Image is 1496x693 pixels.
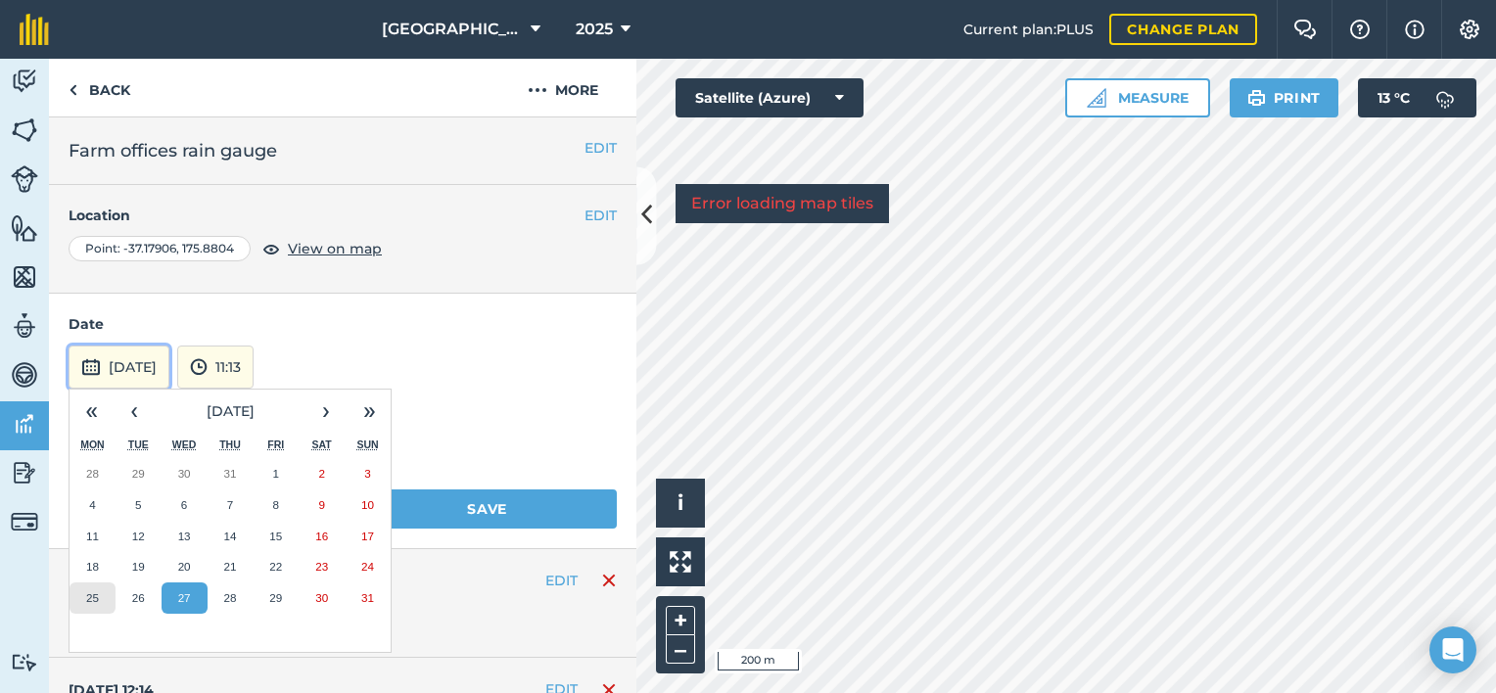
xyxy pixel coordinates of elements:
[20,14,49,45] img: fieldmargin Logo
[304,390,348,433] button: ›
[382,18,523,41] span: [GEOGRAPHIC_DATA]
[299,582,345,614] button: August 30, 2025
[135,498,141,511] abbr: August 5, 2025
[963,19,1094,40] span: Current plan : PLUS
[162,551,208,582] button: August 20, 2025
[1065,78,1210,117] button: Measure
[253,582,299,614] button: August 29, 2025
[86,530,99,542] abbr: August 11, 2025
[178,591,191,604] abbr: August 27, 2025
[1358,78,1476,117] button: 13 °C
[132,467,145,480] abbr: July 29, 2025
[156,390,304,433] button: [DATE]
[584,137,617,159] button: EDIT
[80,439,105,450] abbr: Monday
[86,591,99,604] abbr: August 25, 2025
[208,458,254,489] button: July 31, 2025
[356,439,378,450] abbr: Sunday
[576,18,613,41] span: 2025
[345,458,391,489] button: August 3, 2025
[656,479,705,528] button: i
[113,390,156,433] button: ‹
[11,262,38,292] img: svg+xml;base64,PHN2ZyB4bWxucz0iaHR0cDovL3d3dy53My5vcmcvMjAwMC9zdmciIHdpZHRoPSI1NiIgaGVpZ2h0PSI2MC...
[219,439,241,450] abbr: Thursday
[181,498,187,511] abbr: August 6, 2025
[132,591,145,604] abbr: August 26, 2025
[318,498,324,511] abbr: August 9, 2025
[299,521,345,552] button: August 16, 2025
[116,489,162,521] button: August 5, 2025
[70,551,116,582] button: August 18, 2025
[345,551,391,582] button: August 24, 2025
[11,311,38,341] img: svg+xml;base64,PD94bWwgdmVyc2lvbj0iMS4wIiBlbmNvZGluZz0idXRmLTgiPz4KPCEtLSBHZW5lcmF0b3I6IEFkb2JlIE...
[132,530,145,542] abbr: August 12, 2025
[361,530,374,542] abbr: August 17, 2025
[128,439,149,450] abbr: Tuesday
[315,591,328,604] abbr: August 30, 2025
[666,606,695,635] button: +
[69,78,77,102] img: svg+xml;base64,PHN2ZyB4bWxucz0iaHR0cDovL3d3dy53My5vcmcvMjAwMC9zdmciIHdpZHRoPSI5IiBoZWlnaHQ9IjI0Ii...
[162,582,208,614] button: August 27, 2025
[528,78,547,102] img: svg+xml;base64,PHN2ZyB4bWxucz0iaHR0cDovL3d3dy53My5vcmcvMjAwMC9zdmciIHdpZHRoPSIyMCIgaGVpZ2h0PSIyNC...
[178,530,191,542] abbr: August 13, 2025
[116,458,162,489] button: July 29, 2025
[1426,78,1465,117] img: svg+xml;base64,PD94bWwgdmVyc2lvbj0iMS4wIiBlbmNvZGluZz0idXRmLTgiPz4KPCEtLSBHZW5lcmF0b3I6IEFkb2JlIE...
[116,551,162,582] button: August 19, 2025
[364,467,370,480] abbr: August 3, 2025
[357,489,617,529] button: Save
[11,508,38,535] img: svg+xml;base64,PD94bWwgdmVyc2lvbj0iMS4wIiBlbmNvZGluZz0idXRmLTgiPz4KPCEtLSBHZW5lcmF0b3I6IEFkb2JlIE...
[1293,20,1317,39] img: Two speech bubbles overlapping with the left bubble in the forefront
[253,458,299,489] button: August 1, 2025
[223,530,236,542] abbr: August 14, 2025
[70,390,113,433] button: «
[666,635,695,664] button: –
[361,591,374,604] abbr: August 31, 2025
[132,560,145,573] abbr: August 19, 2025
[208,521,254,552] button: August 14, 2025
[208,551,254,582] button: August 21, 2025
[269,560,282,573] abbr: August 22, 2025
[172,439,197,450] abbr: Wednesday
[361,498,374,511] abbr: August 10, 2025
[86,467,99,480] abbr: July 28, 2025
[584,205,617,226] button: EDIT
[11,67,38,96] img: svg+xml;base64,PD94bWwgdmVyc2lvbj0iMS4wIiBlbmNvZGluZz0idXRmLTgiPz4KPCEtLSBHZW5lcmF0b3I6IEFkb2JlIE...
[178,560,191,573] abbr: August 20, 2025
[601,569,617,592] img: svg+xml;base64,PHN2ZyB4bWxucz0iaHR0cDovL3d3dy53My5vcmcvMjAwMC9zdmciIHdpZHRoPSIxNiIgaGVpZ2h0PSIyNC...
[345,489,391,521] button: August 10, 2025
[208,489,254,521] button: August 7, 2025
[207,402,255,420] span: [DATE]
[318,467,324,480] abbr: August 2, 2025
[269,591,282,604] abbr: August 29, 2025
[678,490,683,515] span: i
[70,582,116,614] button: August 25, 2025
[1109,14,1257,45] a: Change plan
[262,237,280,260] img: svg+xml;base64,PHN2ZyB4bWxucz0iaHR0cDovL3d3dy53My5vcmcvMjAwMC9zdmciIHdpZHRoPSIxOCIgaGVpZ2h0PSIyNC...
[69,137,617,164] h2: Farm offices rain gauge
[162,458,208,489] button: July 30, 2025
[1230,78,1339,117] button: Print
[545,570,578,591] button: EDIT
[315,560,328,573] abbr: August 23, 2025
[691,192,873,215] p: Error loading map tiles
[299,489,345,521] button: August 9, 2025
[1087,88,1106,108] img: Ruler icon
[253,521,299,552] button: August 15, 2025
[49,59,150,116] a: Back
[312,439,332,450] abbr: Saturday
[267,439,284,450] abbr: Friday
[11,409,38,439] img: svg+xml;base64,PD94bWwgdmVyc2lvbj0iMS4wIiBlbmNvZGluZz0idXRmLTgiPz4KPCEtLSBHZW5lcmF0b3I6IEFkb2JlIE...
[11,458,38,487] img: svg+xml;base64,PD94bWwgdmVyc2lvbj0iMS4wIiBlbmNvZGluZz0idXRmLTgiPz4KPCEtLSBHZW5lcmF0b3I6IEFkb2JlIE...
[89,498,95,511] abbr: August 4, 2025
[190,355,208,379] img: svg+xml;base64,PD94bWwgdmVyc2lvbj0iMS4wIiBlbmNvZGluZz0idXRmLTgiPz4KPCEtLSBHZW5lcmF0b3I6IEFkb2JlIE...
[11,360,38,390] img: svg+xml;base64,PD94bWwgdmVyc2lvbj0iMS4wIiBlbmNvZGluZz0idXRmLTgiPz4KPCEtLSBHZW5lcmF0b3I6IEFkb2JlIE...
[348,390,391,433] button: »
[70,521,116,552] button: August 11, 2025
[1348,20,1372,39] img: A question mark icon
[223,560,236,573] abbr: August 21, 2025
[273,467,279,480] abbr: August 1, 2025
[116,582,162,614] button: August 26, 2025
[1429,626,1476,673] div: Open Intercom Messenger
[69,346,169,389] button: [DATE]
[269,530,282,542] abbr: August 15, 2025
